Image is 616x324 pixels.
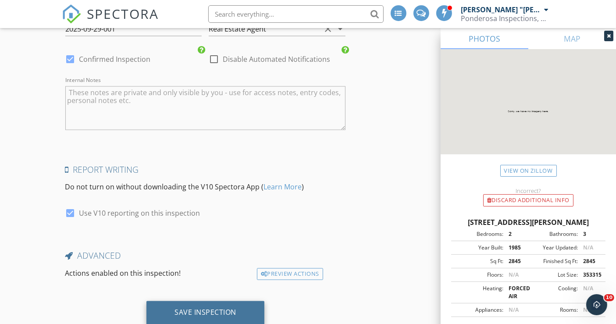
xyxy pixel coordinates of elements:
[503,257,528,265] div: 2845
[454,285,503,300] div: Heating:
[209,25,266,33] div: Real Estate Agent
[583,306,593,313] span: N/A
[503,244,528,252] div: 1985
[335,24,345,34] i: arrow_drop_down
[528,285,578,300] div: Cooling:
[87,4,159,23] span: SPECTORA
[528,271,578,279] div: Lot Size:
[604,294,614,301] span: 10
[454,306,503,314] div: Appliances:
[441,187,616,194] div: Incorrect?
[509,306,519,313] span: N/A
[528,244,578,252] div: Year Updated:
[257,268,323,281] div: Preview Actions
[528,28,616,49] a: MAP
[62,268,253,281] div: Actions enabled on this inspection!
[208,5,384,23] input: Search everything...
[264,182,302,192] a: Learn More
[578,257,603,265] div: 2845
[528,230,578,238] div: Bathrooms:
[441,28,528,49] a: PHOTOS
[528,257,578,265] div: Finished Sq Ft:
[223,55,330,64] label: Disable Automated Notifications
[451,217,605,228] div: [STREET_ADDRESS][PERSON_NAME]
[578,271,603,279] div: 353315
[578,230,603,238] div: 3
[454,271,503,279] div: Floors:
[65,182,346,192] p: Do not turn on without downloading the V10 Spectora App ( )
[583,285,593,292] span: N/A
[503,230,528,238] div: 2
[454,230,503,238] div: Bedrooms:
[65,86,346,130] textarea: Internal Notes
[483,194,573,207] div: Discard Additional info
[441,49,616,175] img: streetview
[62,4,81,24] img: The Best Home Inspection Software - Spectora
[528,306,578,314] div: Rooms:
[503,285,528,300] div: FORCED AIR
[62,12,159,30] a: SPECTORA
[79,209,200,218] label: Use V10 reporting on this inspection
[509,271,519,278] span: N/A
[583,244,593,251] span: N/A
[500,165,557,177] a: View on Zillow
[454,257,503,265] div: Sq Ft:
[174,308,236,317] div: Save Inspection
[461,14,549,23] div: Ponderosa Inspections, LLC
[65,250,346,262] h4: Advanced
[79,55,151,64] label: Confirmed Inspection
[461,5,542,14] div: [PERSON_NAME] "[PERSON_NAME]" [PERSON_NAME]
[65,164,346,176] h4: Report Writing
[454,244,503,252] div: Year Built:
[323,24,333,34] i: clear
[586,294,607,315] iframe: Intercom live chat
